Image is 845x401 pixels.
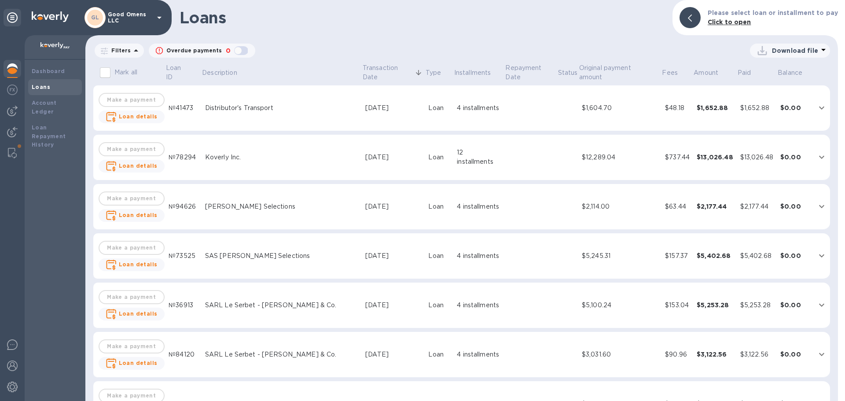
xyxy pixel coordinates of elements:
div: [DATE] [365,103,421,113]
div: №78294 [169,153,198,162]
div: 4 installments [457,202,501,211]
b: GL [91,14,99,21]
b: Loan details [119,162,158,169]
div: $13,026.48 [740,153,773,162]
div: Unpin categories [4,9,21,26]
span: Description [202,68,248,77]
div: $5,402.68 [740,251,773,261]
p: Paid [737,68,751,77]
div: [DATE] [365,350,421,359]
div: $2,114.00 [582,202,658,211]
div: $1,652.88 [697,103,733,112]
div: Distributor's Transport [205,103,358,113]
button: expand row [815,298,828,312]
span: Paid [737,68,762,77]
p: Mark all [114,68,137,77]
div: $12,289.04 [582,153,658,162]
b: Please select loan or installment to pay [708,9,838,16]
p: Good Omens LLC [108,11,152,24]
span: Type [426,68,453,77]
div: $1,652.88 [740,103,773,113]
div: $5,253.28 [740,301,773,310]
button: Overdue payments0 [149,44,255,58]
button: expand row [815,249,828,262]
div: $0.00 [780,153,811,162]
div: $0.00 [780,251,811,260]
button: expand row [815,200,828,213]
div: 4 installments [457,251,501,261]
div: Loan [428,350,450,359]
div: SARL Le Serbet - [PERSON_NAME] & Co. [205,350,358,359]
div: $157.37 [665,251,690,261]
p: Description [202,68,237,77]
div: $0.00 [780,103,811,112]
p: Loan ID [166,63,189,82]
div: $1,604.70 [582,103,658,113]
div: Koverly Inc. [205,153,358,162]
div: 4 installments [457,350,501,359]
div: $3,122.56 [697,350,733,359]
button: expand row [815,101,828,114]
div: [DATE] [365,153,421,162]
button: Loan details [99,258,165,271]
div: [PERSON_NAME] Selections [205,202,358,211]
div: 12 installments [457,148,501,166]
h1: Loans [180,8,665,27]
div: $90.96 [665,350,690,359]
b: Loan details [119,310,158,317]
div: Loan [428,103,450,113]
div: $5,100.24 [582,301,658,310]
div: Loan [428,301,450,310]
div: $153.04 [665,301,690,310]
div: №73525 [169,251,198,261]
div: $737.44 [665,153,690,162]
div: Loan [428,202,450,211]
div: №94626 [169,202,198,211]
div: Loan [428,153,450,162]
b: Loan Repayment History [32,124,66,148]
img: Logo [32,11,69,22]
button: expand row [815,151,828,164]
p: Balance [778,68,802,77]
div: $0.00 [780,350,811,359]
div: №41473 [169,103,198,113]
b: Loans [32,84,50,90]
b: Click to open [708,18,751,26]
span: Repayment Date [505,63,556,82]
b: Dashboard [32,68,65,74]
p: Amount [694,68,719,77]
div: [DATE] [365,202,421,211]
b: Loan details [119,212,158,218]
p: Fees [662,68,678,77]
p: 0 [225,46,230,55]
span: Fees [662,68,690,77]
div: SAS [PERSON_NAME] Selections [205,251,358,261]
div: $5,245.31 [582,251,658,261]
span: Transaction Date [363,63,424,82]
img: Foreign exchange [7,85,18,95]
p: Filters [108,47,131,54]
div: $63.44 [665,202,690,211]
b: Loan details [119,261,158,268]
button: Loan details [99,160,165,173]
p: Transaction Date [363,63,413,82]
span: Status [558,68,577,77]
div: №84120 [169,350,198,359]
div: $5,253.28 [697,301,733,309]
div: Loan [428,251,450,261]
div: 4 installments [457,103,501,113]
p: Installments [454,68,491,77]
button: Loan details [99,110,165,123]
div: №36913 [169,301,198,310]
p: Download file [772,46,818,55]
div: $0.00 [780,301,811,309]
div: $3,031.60 [582,350,658,359]
b: Loan details [119,360,158,366]
div: $48.18 [665,103,690,113]
div: $13,026.48 [697,153,733,162]
span: Original payment amount [579,63,661,82]
div: 4 installments [457,301,501,310]
span: Installments [454,68,503,77]
button: Loan details [99,308,165,320]
div: $3,122.56 [740,350,773,359]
